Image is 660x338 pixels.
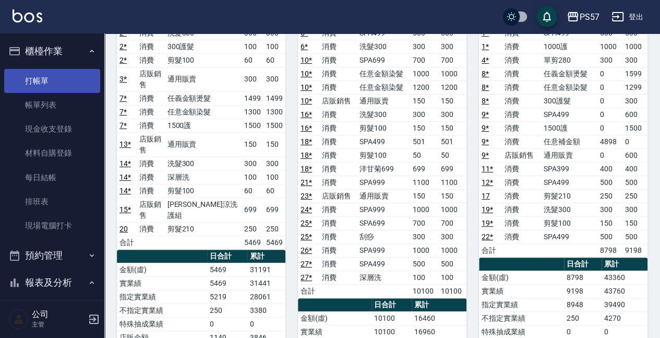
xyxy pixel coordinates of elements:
[319,271,357,284] td: 消費
[165,170,242,184] td: 深層洗
[564,298,602,311] td: 8948
[247,304,285,317] td: 3380
[410,121,438,135] td: 150
[536,6,557,27] button: save
[165,197,242,222] td: [PERSON_NAME]涼洗護組
[502,230,542,243] td: 消費
[207,290,247,304] td: 5219
[410,67,438,80] td: 1000
[410,189,438,203] td: 150
[564,271,602,284] td: 8798
[622,216,647,230] td: 150
[602,284,647,298] td: 43760
[541,162,597,176] td: SPA399
[4,69,100,93] a: 打帳單
[597,108,622,121] td: 0
[357,148,410,162] td: 剪髮100
[541,230,597,243] td: SPA499
[502,148,542,162] td: 店販銷售
[564,284,602,298] td: 9198
[207,304,247,317] td: 250
[502,176,542,189] td: 消費
[137,157,165,170] td: 消費
[438,94,466,108] td: 150
[371,311,412,325] td: 10100
[541,80,597,94] td: 任意金額染髮
[438,148,466,162] td: 50
[357,135,410,148] td: SPA499
[357,162,410,176] td: 洋甘菊699
[242,53,263,67] td: 60
[117,13,285,250] table: a dense table
[117,263,207,276] td: 金額(虛)
[541,203,597,216] td: 洗髮300
[597,148,622,162] td: 0
[410,243,438,257] td: 1000
[137,67,165,91] td: 店販銷售
[357,67,410,80] td: 任意金額染髮
[247,276,285,290] td: 31441
[597,40,622,53] td: 1000
[438,189,466,203] td: 150
[410,94,438,108] td: 150
[165,53,242,67] td: 剪髮100
[298,311,371,325] td: 金額(虛)
[597,67,622,80] td: 0
[207,317,247,331] td: 0
[602,298,647,311] td: 39490
[622,67,647,80] td: 1599
[357,108,410,121] td: 洗髮300
[165,157,242,170] td: 洗髮300
[541,121,597,135] td: 1500護
[263,91,285,105] td: 1499
[263,119,285,132] td: 1500
[119,225,128,233] a: 20
[410,203,438,216] td: 1000
[541,176,597,189] td: SPA499
[579,10,599,24] div: PS57
[319,230,357,243] td: 消費
[410,53,438,67] td: 700
[137,53,165,67] td: 消費
[410,284,438,298] td: 10100
[357,257,410,271] td: SPA499
[165,119,242,132] td: 1500護
[4,242,100,269] button: 預約管理
[597,216,622,230] td: 150
[319,257,357,271] td: 消費
[410,162,438,176] td: 699
[242,119,263,132] td: 1500
[117,290,207,304] td: 指定實業績
[242,222,263,236] td: 250
[298,284,319,298] td: 合計
[13,9,42,22] img: Logo
[263,40,285,53] td: 100
[263,67,285,91] td: 300
[319,67,357,80] td: 消費
[502,67,542,80] td: 消費
[263,184,285,197] td: 60
[357,230,410,243] td: 刮痧
[242,132,263,157] td: 150
[165,222,242,236] td: 剪髮210
[242,157,263,170] td: 300
[247,263,285,276] td: 31191
[438,216,466,230] td: 700
[622,176,647,189] td: 500
[502,162,542,176] td: 消費
[319,135,357,148] td: 消費
[357,176,410,189] td: SPA999
[319,176,357,189] td: 消費
[438,135,466,148] td: 501
[622,162,647,176] td: 400
[4,269,100,296] button: 報表及分析
[137,132,165,157] td: 店販銷售
[319,94,357,108] td: 店販銷售
[319,53,357,67] td: 消費
[165,105,242,119] td: 任意金額染髮
[479,284,564,298] td: 實業績
[242,40,263,53] td: 100
[479,298,564,311] td: 指定實業績
[247,317,285,331] td: 0
[479,13,647,258] table: a dense table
